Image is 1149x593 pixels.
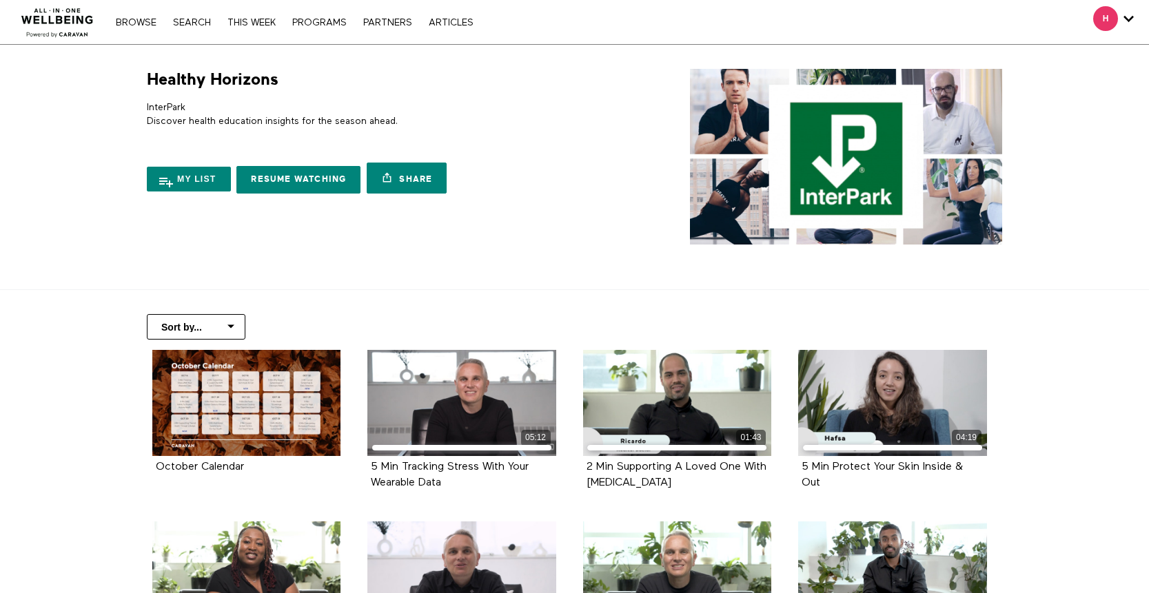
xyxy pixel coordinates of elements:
div: 01:43 [736,430,766,446]
a: 5 Min Protect Your Skin Inside & Out [802,461,963,488]
a: Share [367,163,447,194]
a: 5 Min Protect Your Skin Inside & Out 04:19 [798,350,987,456]
strong: October Calendar [156,461,244,472]
a: 2 Min Supporting A Loved One With Type 2 Diabetes 01:43 [583,350,772,456]
strong: 5 Min Tracking Stress With Your Wearable Data [371,461,529,488]
a: October Calendar [156,461,244,472]
a: Resume Watching [236,166,360,194]
a: 5 Min Tracking Stress With Your Wearable Data 05:12 [367,350,556,456]
a: THIS WEEK [221,18,283,28]
div: 04:19 [952,430,982,446]
h1: Healthy Horizons [147,69,278,90]
nav: Primary [109,15,480,29]
a: October Calendar [152,350,341,456]
a: PARTNERS [356,18,419,28]
a: Browse [109,18,163,28]
a: ARTICLES [422,18,480,28]
button: My list [147,167,231,191]
a: 2 Min Supporting A Loved One With [MEDICAL_DATA] [587,461,766,488]
p: InterPark Discover health education insights for the season ahead. [147,101,569,129]
a: PROGRAMS [285,18,354,28]
strong: 2 Min Supporting A Loved One With Type 2 Diabetes [587,461,766,488]
strong: 5 Min Protect Your Skin Inside & Out [802,461,963,488]
a: Search [166,18,218,28]
a: 5 Min Tracking Stress With Your Wearable Data [371,461,529,488]
div: 05:12 [521,430,551,446]
img: Healthy Horizons [690,69,1002,245]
